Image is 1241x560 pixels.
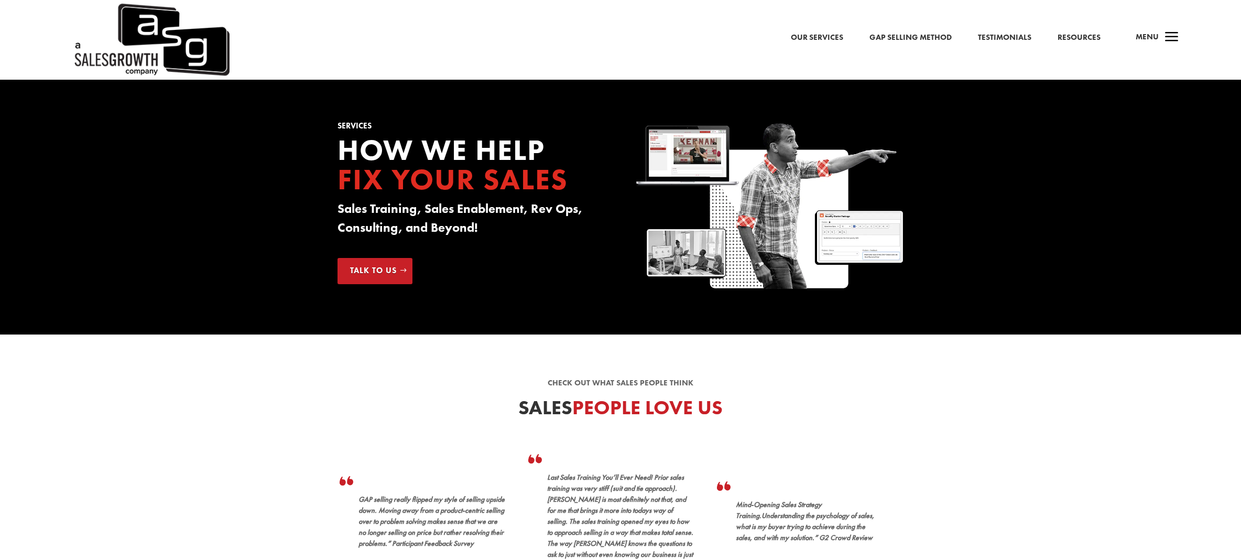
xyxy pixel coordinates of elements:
[338,160,568,198] span: Fix your Sales
[572,395,723,420] span: People Love Us
[358,494,505,548] span: GAP selling really flipped my style of selling upside down. Moving away from a product-centric se...
[736,499,883,551] p: Mind-Opening Sales Strategy Training.
[736,511,874,542] span: Understanding the psychology of sales, what is my buyer trying to achieve during the sales, and w...
[338,258,412,284] a: Talk to Us
[869,31,952,45] a: Gap Selling Method
[978,31,1031,45] a: Testimonials
[1058,31,1101,45] a: Resources
[338,135,605,199] h2: How we Help
[636,122,903,292] img: Sales Growth Keenan
[338,377,903,390] p: Check out what sales people think
[1161,27,1182,48] span: a
[338,199,605,242] h3: Sales Training, Sales Enablement, Rev Ops, Consulting, and Beyond!
[338,398,903,423] h2: Sales
[791,31,843,45] a: Our Services
[338,122,605,135] h1: Services
[1136,31,1159,42] span: Menu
